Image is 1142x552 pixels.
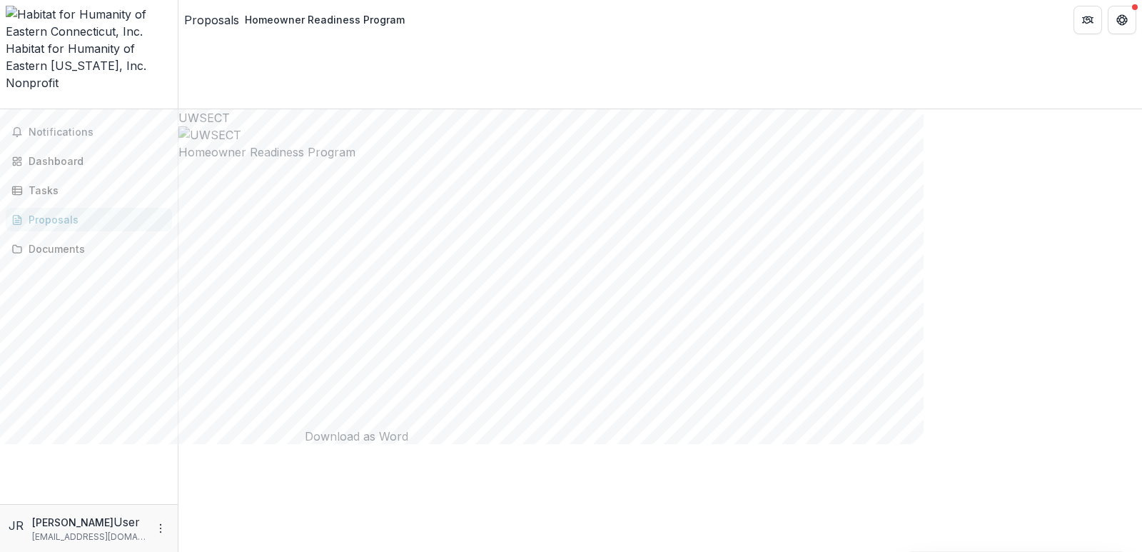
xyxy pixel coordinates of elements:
[6,6,172,40] img: Habitat for Humanity of Eastern Connecticut, Inc.
[29,126,166,139] span: Notifications
[178,126,1142,144] img: UWSECT
[6,149,172,173] a: Dashboard
[6,237,172,261] a: Documents
[32,531,146,543] p: [EMAIL_ADDRESS][DOMAIN_NAME]
[6,208,172,231] a: Proposals
[9,517,26,534] div: Jacqueline Richter
[178,109,1142,126] div: UWSECT
[6,40,172,74] div: Habitat for Humanity of Eastern [US_STATE], Inc.
[29,154,161,169] div: Dashboard
[6,121,172,144] button: Notifications
[1108,6,1136,34] button: Get Help
[29,241,161,256] div: Documents
[32,515,113,530] p: [PERSON_NAME]
[1073,6,1102,34] button: Partners
[178,144,1142,161] h2: Homeowner Readiness Program
[29,212,161,227] div: Proposals
[6,76,59,90] span: Nonprofit
[184,9,410,30] nav: breadcrumb
[6,179,172,202] a: Tasks
[245,12,405,27] div: Homeowner Readiness Program
[184,11,239,29] a: Proposals
[113,513,140,531] p: User
[29,183,161,198] div: Tasks
[152,520,169,537] button: More
[305,428,408,445] div: Download as Word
